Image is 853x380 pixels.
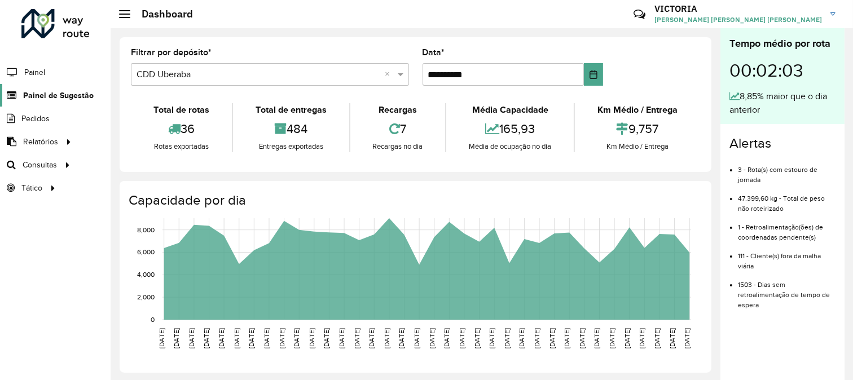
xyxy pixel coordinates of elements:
h4: Capacidade por dia [129,192,700,209]
div: Entregas exportadas [236,141,346,152]
text: [DATE] [533,328,540,348]
div: Km Médio / Entrega [578,141,697,152]
span: Relatórios [23,136,58,148]
text: [DATE] [248,328,255,348]
span: Tático [21,182,42,194]
text: [DATE] [428,328,436,348]
text: [DATE] [218,328,225,348]
text: [DATE] [563,328,570,348]
text: [DATE] [203,328,210,348]
h4: Alertas [729,135,836,152]
li: 1503 - Dias sem retroalimentação de tempo de espera [738,271,836,310]
text: [DATE] [593,328,601,348]
text: [DATE] [413,328,420,348]
text: [DATE] [368,328,375,348]
text: [DATE] [353,328,360,348]
label: Data [423,46,445,59]
text: 6,000 [137,249,155,256]
li: 111 - Cliente(s) fora da malha viária [738,242,836,271]
text: [DATE] [338,328,345,348]
text: [DATE] [398,328,406,348]
div: 9,757 [578,117,697,141]
text: [DATE] [608,328,615,348]
text: 2,000 [137,293,155,301]
div: Recargas [353,103,443,117]
div: Total de rotas [134,103,229,117]
h2: Dashboard [130,8,193,20]
span: Pedidos [21,113,50,125]
text: [DATE] [278,328,285,348]
text: [DATE] [578,328,586,348]
text: [DATE] [173,328,180,348]
text: [DATE] [548,328,556,348]
text: [DATE] [263,328,270,348]
div: 484 [236,117,346,141]
div: 7 [353,117,443,141]
div: Média de ocupação no dia [449,141,571,152]
text: [DATE] [488,328,495,348]
text: [DATE] [443,328,450,348]
text: [DATE] [473,328,481,348]
li: 47.399,60 kg - Total de peso não roteirizado [738,185,836,214]
text: [DATE] [683,328,691,348]
text: [DATE] [503,328,511,348]
span: Painel de Sugestão [23,90,94,101]
text: [DATE] [308,328,315,348]
div: Km Médio / Entrega [578,103,697,117]
li: 3 - Rota(s) com estouro de jornada [738,156,836,185]
div: Tempo médio por rota [729,36,836,51]
div: Total de entregas [236,103,346,117]
h3: VICTORIA [654,3,822,14]
text: [DATE] [458,328,465,348]
div: 00:02:03 [729,51,836,90]
span: Consultas [23,159,57,171]
span: [PERSON_NAME] [PERSON_NAME] [PERSON_NAME] [654,15,822,25]
text: [DATE] [293,328,300,348]
button: Choose Date [584,63,603,86]
text: [DATE] [518,328,526,348]
text: [DATE] [158,328,165,348]
text: [DATE] [669,328,676,348]
text: [DATE] [638,328,645,348]
text: [DATE] [233,328,240,348]
text: [DATE] [383,328,390,348]
text: 0 [151,316,155,323]
a: Contato Rápido [627,2,652,26]
span: Clear all [385,68,395,81]
text: [DATE] [623,328,631,348]
text: 4,000 [137,271,155,279]
text: [DATE] [188,328,195,348]
div: Rotas exportadas [134,141,229,152]
div: Recargas no dia [353,141,443,152]
text: 8,000 [137,226,155,233]
label: Filtrar por depósito [131,46,212,59]
div: 8,85% maior que o dia anterior [729,90,836,117]
span: Painel [24,67,45,78]
li: 1 - Retroalimentação(ões) de coordenadas pendente(s) [738,214,836,242]
text: [DATE] [323,328,330,348]
div: 36 [134,117,229,141]
div: 165,93 [449,117,571,141]
div: Média Capacidade [449,103,571,117]
text: [DATE] [653,328,661,348]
